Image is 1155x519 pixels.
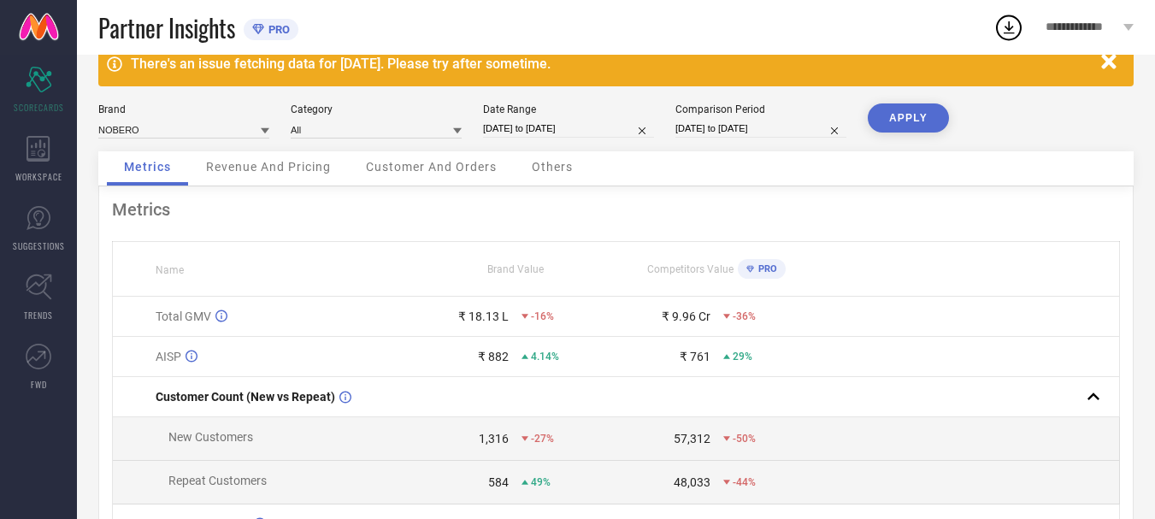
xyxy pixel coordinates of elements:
[733,351,752,363] span: 29%
[264,23,290,36] span: PRO
[98,103,269,115] div: Brand
[366,160,497,174] span: Customer And Orders
[14,101,64,114] span: SCORECARDS
[112,199,1120,220] div: Metrics
[532,160,573,174] span: Others
[478,350,509,363] div: ₹ 882
[156,390,335,404] span: Customer Count (New vs Repeat)
[647,263,734,275] span: Competitors Value
[31,378,47,391] span: FWD
[733,476,756,488] span: -44%
[733,433,756,445] span: -50%
[156,350,181,363] span: AISP
[680,350,710,363] div: ₹ 761
[206,160,331,174] span: Revenue And Pricing
[483,103,654,115] div: Date Range
[124,160,171,174] span: Metrics
[531,310,554,322] span: -16%
[675,103,846,115] div: Comparison Period
[156,264,184,276] span: Name
[675,120,846,138] input: Select comparison period
[488,475,509,489] div: 584
[531,476,551,488] span: 49%
[662,310,710,323] div: ₹ 9.96 Cr
[674,432,710,445] div: 57,312
[98,10,235,45] span: Partner Insights
[479,432,509,445] div: 1,316
[13,239,65,252] span: SUGGESTIONS
[15,170,62,183] span: WORKSPACE
[868,103,949,133] button: APPLY
[483,120,654,138] input: Select date range
[487,263,544,275] span: Brand Value
[168,474,267,487] span: Repeat Customers
[458,310,509,323] div: ₹ 18.13 L
[993,12,1024,43] div: Open download list
[754,263,777,274] span: PRO
[131,56,1093,72] div: There's an issue fetching data for [DATE]. Please try after sometime.
[156,310,211,323] span: Total GMV
[531,433,554,445] span: -27%
[674,475,710,489] div: 48,033
[531,351,559,363] span: 4.14%
[168,430,253,444] span: New Customers
[24,309,53,321] span: TRENDS
[733,310,756,322] span: -36%
[291,103,462,115] div: Category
